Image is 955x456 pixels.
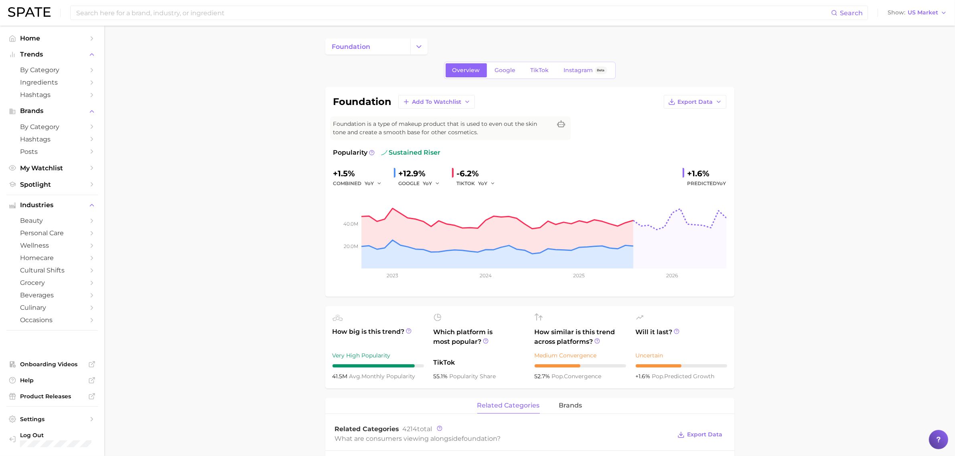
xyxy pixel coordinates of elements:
[888,10,905,15] span: Show
[20,181,84,188] span: Spotlight
[6,252,98,264] a: homecare
[20,291,84,299] span: beverages
[20,361,84,368] span: Onboarding Videos
[535,327,626,347] span: How similar is this trend across platforms?
[20,148,84,155] span: Posts
[535,373,552,380] span: 52.7%
[20,416,84,423] span: Settings
[6,289,98,301] a: beverages
[335,433,672,444] div: What are consumers viewing alongside ?
[573,272,585,278] tspan: 2025
[457,179,501,188] div: TIKTOK
[535,351,626,360] div: Medium Convergence
[664,95,726,109] button: Export Data
[678,99,713,105] span: Export Data
[20,266,84,274] span: cultural shifts
[6,264,98,276] a: cultural shifts
[8,7,51,17] img: SPATE
[557,63,614,77] a: InstagramBeta
[381,148,441,157] span: sustained riser
[446,63,487,77] a: Overview
[333,327,424,347] span: How big is this trend?
[20,34,84,42] span: Home
[387,272,398,278] tspan: 2023
[6,314,98,326] a: occasions
[687,179,726,188] span: Predicted
[20,316,84,324] span: occasions
[908,10,938,15] span: US Market
[479,180,488,187] span: YoY
[398,95,475,109] button: Add to Watchlist
[687,431,723,438] span: Export Data
[597,67,605,74] span: Beta
[6,162,98,174] a: My Watchlist
[20,377,84,384] span: Help
[333,351,424,360] div: Very High Popularity
[20,91,84,99] span: Hashtags
[20,135,84,143] span: Hashtags
[636,373,652,380] span: +1.6%
[20,279,84,287] span: grocery
[20,107,84,115] span: Brands
[488,63,523,77] a: Google
[333,364,424,367] div: 9 / 10
[675,429,724,440] button: Export Data
[6,214,98,227] a: beauty
[452,67,480,74] span: Overview
[20,123,84,131] span: by Category
[531,67,549,74] span: TikTok
[423,180,432,187] span: YoY
[6,239,98,252] a: wellness
[717,180,726,186] span: YoY
[636,351,727,360] div: Uncertain
[6,374,98,386] a: Help
[349,373,362,380] abbr: average
[6,358,98,370] a: Onboarding Videos
[6,429,98,450] a: Log out. Currently logged in with e-mail elisabethkim@amorepacific.com.
[403,425,418,433] span: 4214
[666,272,678,278] tspan: 2026
[365,179,382,188] button: YoY
[325,38,410,54] a: foundation
[6,105,98,117] button: Brands
[20,393,84,400] span: Product Releases
[559,402,582,409] span: brands
[333,120,552,137] span: Foundation is a type of makeup product that is used to even out the skin tone and create a smooth...
[333,97,392,107] h1: foundation
[636,364,727,367] div: 5 / 10
[20,242,84,249] span: wellness
[552,373,602,380] span: convergence
[333,179,387,188] div: combined
[477,402,540,409] span: related categories
[403,425,432,433] span: total
[564,67,593,74] span: Instagram
[6,64,98,76] a: by Category
[552,373,564,380] abbr: popularity index
[6,178,98,191] a: Spotlight
[6,133,98,145] a: Hashtags
[20,304,84,311] span: culinary
[6,199,98,211] button: Industries
[6,301,98,314] a: culinary
[365,180,374,187] span: YoY
[335,425,399,433] span: Related Categories
[434,373,450,380] span: 55.1%
[535,364,626,367] div: 5 / 10
[6,76,98,89] a: Ingredients
[6,48,98,61] button: Trends
[434,358,525,367] span: TikTok
[886,8,949,18] button: ShowUS Market
[20,66,84,74] span: by Category
[333,373,349,380] span: 41.5m
[6,89,98,101] a: Hashtags
[6,276,98,289] a: grocery
[20,229,84,237] span: personal care
[333,148,368,157] span: Popularity
[410,38,428,54] button: Change Category
[479,272,491,278] tspan: 2024
[6,413,98,425] a: Settings
[840,9,863,17] span: Search
[524,63,556,77] a: TikTok
[349,373,416,380] span: monthly popularity
[479,179,496,188] button: YoY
